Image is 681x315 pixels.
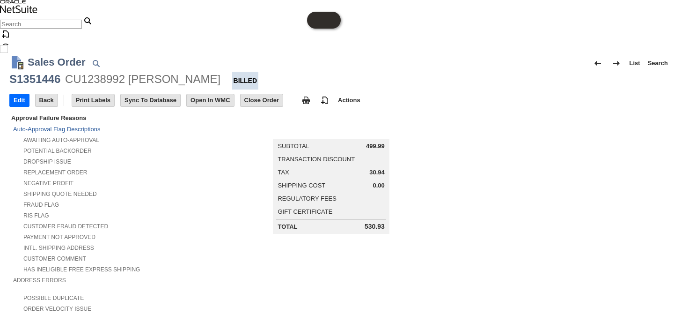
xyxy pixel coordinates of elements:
a: Payment not approved [23,234,95,240]
input: Close Order [241,94,283,106]
caption: Summary [273,124,389,139]
input: Print Labels [72,94,114,106]
a: Shipping Cost [278,182,325,189]
img: Quick Find [90,58,102,69]
img: add-record.svg [319,95,330,106]
div: Approval Failure Reasons [9,112,213,123]
img: Next [611,58,622,69]
a: RIS flag [23,212,49,219]
img: Previous [592,58,603,69]
span: 0.00 [373,182,384,189]
input: Sync To Database [121,94,180,106]
a: Order Velocity Issue [23,306,91,312]
a: Fraud Flag [23,202,59,208]
img: print.svg [300,95,312,106]
a: Transaction Discount [278,156,355,163]
iframe: Click here to launch Oracle Guided Learning Help Panel [307,12,341,29]
a: Address Errors [13,277,66,284]
a: Negative Profit [23,180,73,187]
a: Regulatory Fees [278,195,336,202]
a: Auto-Approval Flag Descriptions [13,126,100,133]
a: Intl. Shipping Address [23,245,94,251]
a: Potential Backorder [23,148,92,154]
a: Awaiting Auto-Approval [23,137,99,143]
span: Oracle Guided Learning Widget. To move around, please hold and drag [324,12,341,29]
a: Actions [334,97,364,104]
span: 499.99 [366,142,385,150]
h1: Sales Order [28,54,86,70]
a: Possible Duplicate [23,295,84,301]
div: S1351446 [9,72,60,87]
span: 30.94 [369,169,385,176]
a: Customer Comment [23,255,86,262]
input: Edit [10,94,29,106]
a: Tax [278,169,289,176]
a: List [626,56,644,71]
a: Customer Fraud Detected [23,223,108,230]
a: Has Ineligible Free Express Shipping [23,266,140,273]
input: Open In WMC [187,94,234,106]
a: Total [278,223,297,230]
div: CU1238992 [PERSON_NAME] [65,72,220,87]
a: Search [644,56,672,71]
div: Billed [232,72,259,90]
input: Back [36,94,58,106]
a: Dropship Issue [23,158,71,165]
a: Subtotal [278,142,309,150]
a: Shipping Quote Needed [23,191,97,197]
span: 530.93 [365,223,385,231]
svg: Search [82,15,93,26]
a: Replacement Order [23,169,87,176]
a: Gift Certificate [278,208,332,215]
